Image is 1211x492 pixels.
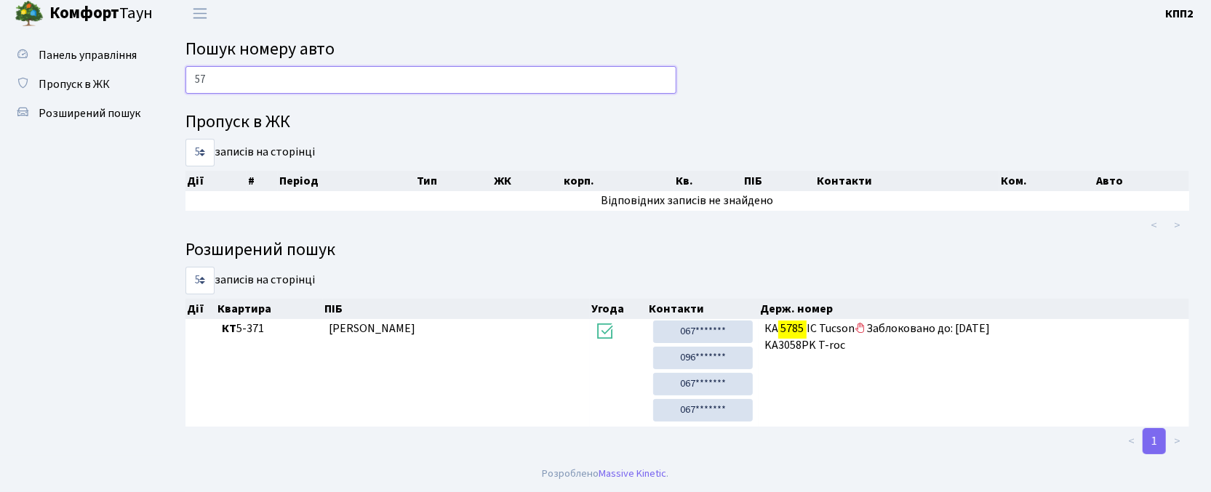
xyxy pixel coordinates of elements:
[222,320,236,336] b: КТ
[185,139,315,166] label: записів на сторінці
[185,191,1189,211] td: Відповідних записів не знайдено
[415,171,492,191] th: Тип
[49,1,119,25] b: Комфорт
[185,112,1189,133] h4: Пропуск в ЖК
[999,171,1095,191] th: Ком.
[329,320,415,336] span: [PERSON_NAME]
[7,41,153,70] a: Панель управління
[216,299,322,319] th: Квартира
[743,171,815,191] th: ПІБ
[815,171,999,191] th: Контакти
[492,171,562,191] th: ЖК
[647,299,759,319] th: Контакти
[590,299,648,319] th: Угода
[778,318,806,339] mark: 5785
[39,105,140,121] span: Розширений пошук
[182,1,218,25] button: Переключити навігацію
[323,299,590,319] th: ПІБ
[562,171,674,191] th: корп.
[185,240,1189,261] h4: Розширений пошук
[185,36,335,62] span: Пошук номеру авто
[759,299,1190,319] th: Держ. номер
[1143,428,1166,454] a: 1
[1165,5,1194,23] a: КПП2
[222,320,316,337] span: 5-371
[185,299,216,319] th: Дії
[543,466,669,482] div: Розроблено .
[1165,6,1194,22] b: КПП2
[1095,171,1189,191] th: Авто
[764,320,1183,354] span: КА ІС Tucson Заблоковано до: [DATE] KA3058PK T-roc
[185,171,247,191] th: Дії
[185,139,215,166] select: записів на сторінці
[7,70,153,99] a: Пропуск в ЖК
[7,99,153,128] a: Розширений пошук
[674,171,743,191] th: Кв.
[599,466,667,481] a: Massive Kinetic
[39,47,137,63] span: Панель управління
[39,76,110,92] span: Пропуск в ЖК
[185,66,676,94] input: Пошук
[49,1,153,26] span: Таун
[185,267,315,294] label: записів на сторінці
[247,171,278,191] th: #
[278,171,415,191] th: Період
[185,267,215,294] select: записів на сторінці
